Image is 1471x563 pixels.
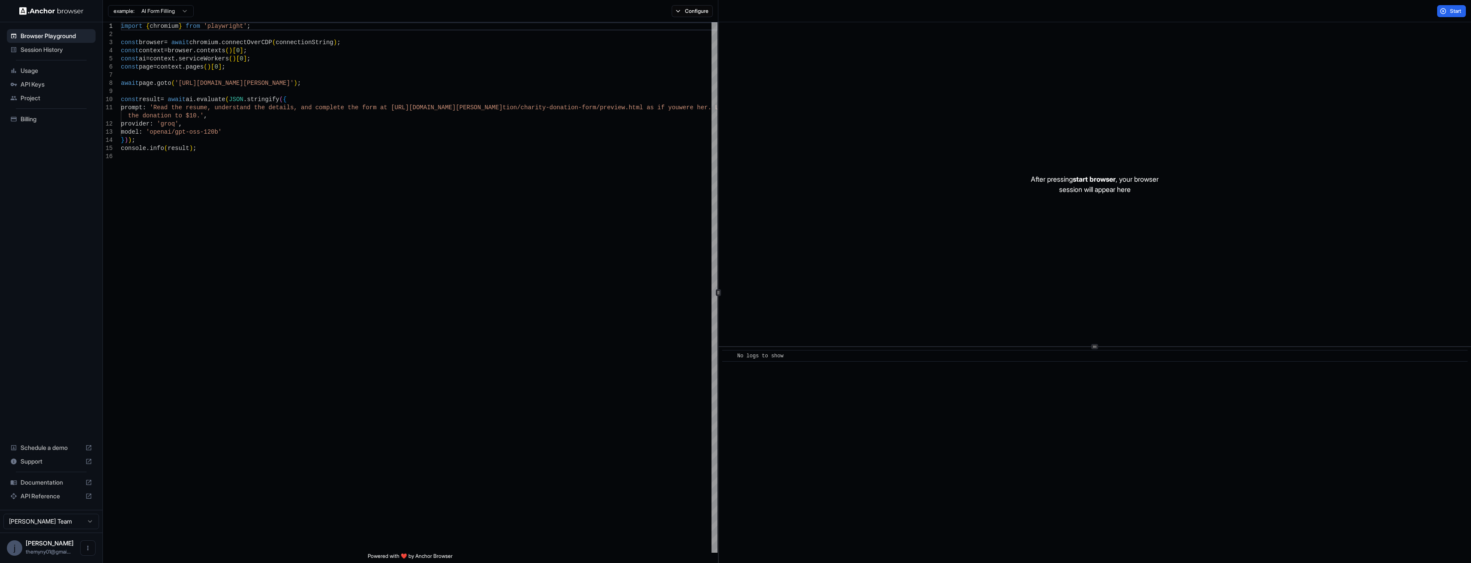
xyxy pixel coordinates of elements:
div: 16 [103,153,113,161]
span: ) [294,80,297,87]
span: ; [132,137,135,144]
span: provider [121,120,150,127]
span: chromium [150,23,178,30]
div: 11 [103,104,113,112]
span: API Reference [21,492,82,500]
span: const [121,47,139,54]
span: ( [164,145,168,152]
div: 4 [103,47,113,55]
span: serviceWorkers [178,55,229,62]
span: . [175,55,178,62]
span: const [121,55,139,62]
span: ) [124,137,128,144]
span: Schedule a demo [21,443,82,452]
span: { [283,96,286,103]
span: ) [128,137,132,144]
img: Anchor Logo [19,7,84,15]
div: Browser Playground [7,29,96,43]
button: Configure [672,5,713,17]
span: = [164,47,168,54]
span: ( [225,47,229,54]
button: Open menu [80,540,96,556]
span: import [121,23,142,30]
span: 0 [236,47,240,54]
div: Billing [7,112,96,126]
div: Session History [7,43,96,57]
div: 15 [103,144,113,153]
span: pages [186,63,204,70]
span: model [121,129,139,135]
span: chromium [189,39,218,46]
span: goto [157,80,171,87]
span: ai [186,96,193,103]
span: } [178,23,182,30]
span: No logs to show [737,353,784,359]
span: const [121,96,139,103]
span: ) [189,145,193,152]
span: { [146,23,150,30]
span: ( [279,96,283,103]
span: ai [139,55,146,62]
span: ] [218,63,222,70]
div: 8 [103,79,113,87]
span: context [150,55,175,62]
span: . [153,80,157,87]
span: Usage [21,66,92,75]
span: were her. Limit [679,104,733,111]
span: Project [21,94,92,102]
span: start browser [1073,175,1116,183]
span: tion/charity-donation-form/preview.html as if you [503,104,679,111]
span: ; [247,23,250,30]
span: ] [243,55,247,62]
div: 5 [103,55,113,63]
span: ) [207,63,211,70]
span: lete the form at [URL][DOMAIN_NAME][PERSON_NAME] [330,104,502,111]
span: ( [204,63,207,70]
div: 3 [103,39,113,47]
p: After pressing , your browser session will appear here [1031,174,1159,195]
span: stringify [247,96,279,103]
span: . [218,39,222,46]
span: the donation to $10.' [128,112,204,119]
span: API Keys [21,80,92,89]
span: context [157,63,182,70]
span: 'playwright' [204,23,247,30]
span: ; [247,55,250,62]
div: 10 [103,96,113,104]
span: await [171,39,189,46]
div: 13 [103,128,113,136]
span: ) [232,55,236,62]
span: JSON [229,96,243,103]
span: jarib coste [26,539,74,547]
span: Support [21,457,82,466]
span: const [121,63,139,70]
span: 'Read the resume, understand the details, and comp [150,104,330,111]
span: Documentation [21,478,82,487]
span: await [168,96,186,103]
span: example: [114,8,135,15]
span: ; [243,47,247,54]
span: [ [236,55,240,62]
span: ​ [726,352,731,360]
button: Start [1437,5,1466,17]
span: page [139,63,153,70]
div: 1 [103,22,113,30]
span: : [150,120,153,127]
span: . [146,145,150,152]
div: API Reference [7,489,96,503]
span: . [182,63,186,70]
span: browser [139,39,164,46]
span: ] [240,47,243,54]
span: ; [193,145,196,152]
span: ( [171,80,175,87]
span: ) [333,39,337,46]
span: ( [225,96,229,103]
span: Start [1450,8,1462,15]
span: info [150,145,164,152]
span: . [243,96,247,103]
div: API Keys [7,78,96,91]
span: browser [168,47,193,54]
span: context [139,47,164,54]
span: Session History [21,45,92,54]
div: Project [7,91,96,105]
